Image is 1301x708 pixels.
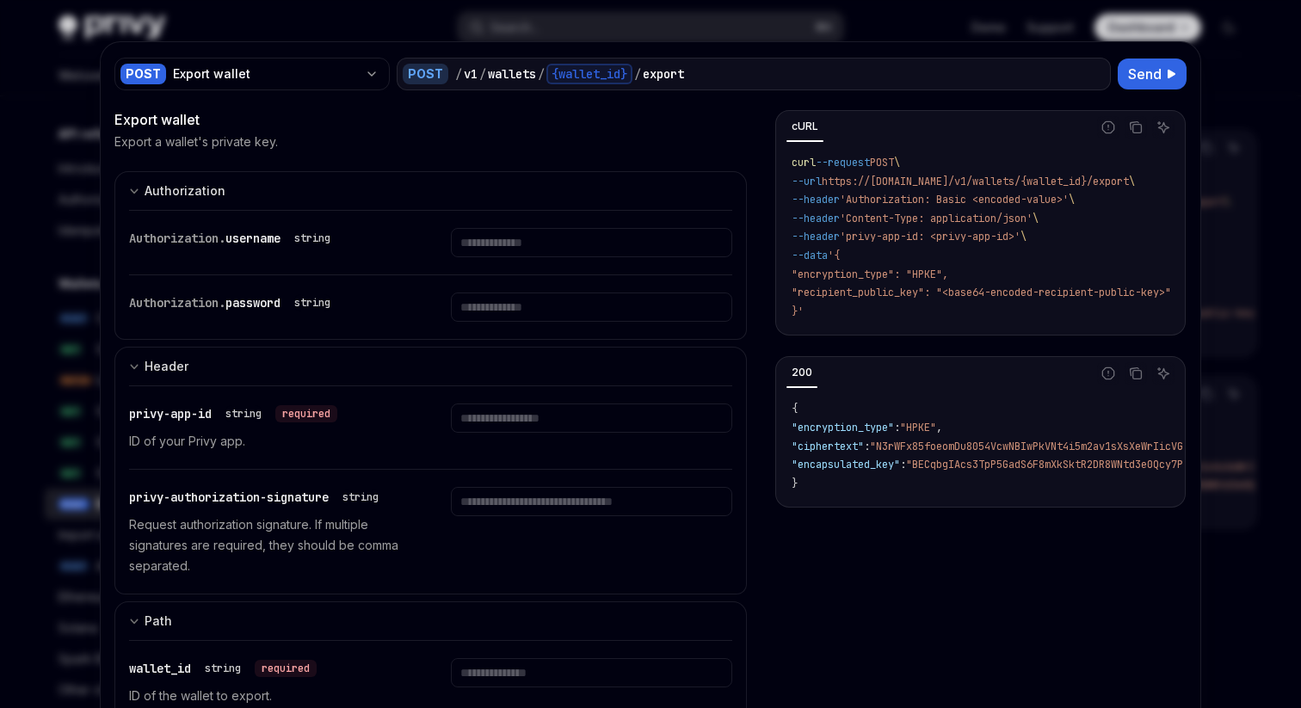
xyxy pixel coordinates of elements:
span: \ [1033,212,1039,225]
span: '{ [828,249,840,262]
button: Copy the contents from the code block [1125,116,1147,139]
div: Authorization.username [129,228,337,249]
span: --header [792,212,840,225]
button: expand input section [114,601,747,640]
div: Authorization.password [129,292,337,313]
span: Authorization. [129,295,225,311]
div: export [643,65,684,83]
div: required [275,405,337,422]
span: https://[DOMAIN_NAME]/v1/wallets/{wallet_id}/export [822,175,1129,188]
span: "encryption_type" [792,421,894,434]
span: privy-authorization-signature [129,489,329,505]
span: : [864,440,870,453]
span: \ [894,156,900,169]
div: Path [145,611,172,631]
span: POST [870,156,894,169]
span: "HPKE" [900,421,936,434]
span: \ [1020,230,1027,243]
span: : [894,421,900,434]
span: } [792,477,798,490]
div: Export wallet [114,109,747,130]
span: , [936,421,942,434]
button: Ask AI [1152,362,1175,385]
span: --header [792,230,840,243]
span: curl [792,156,816,169]
div: POST [120,64,166,84]
span: 'Authorization: Basic <encoded-value>' [840,193,1069,206]
div: privy-authorization-signature [129,487,385,508]
span: "N3rWFx85foeomDu8054VcwNBIwPkVNt4i5m2av1sXsXeWrIicVGwutFist12MmnI" [870,440,1267,453]
span: \ [1069,193,1075,206]
div: Export wallet [173,65,358,83]
div: / [634,65,641,83]
button: Report incorrect code [1097,362,1119,385]
button: POSTExport wallet [114,56,390,92]
div: POST [403,64,448,84]
div: required [255,660,317,677]
div: wallets [488,65,536,83]
button: Report incorrect code [1097,116,1119,139]
span: 'privy-app-id: <privy-app-id>' [840,230,1020,243]
span: --request [816,156,870,169]
span: Send [1128,64,1162,84]
span: \ [1129,175,1135,188]
div: / [479,65,486,83]
p: ID of the wallet to export. [129,686,410,706]
div: {wallet_id} [546,64,632,84]
button: Send [1118,58,1187,89]
div: / [538,65,545,83]
div: 200 [786,362,817,383]
span: "encapsulated_key" [792,458,900,471]
div: Authorization [145,181,225,201]
span: "encryption_type": "HPKE", [792,268,948,281]
span: "ciphertext" [792,440,864,453]
div: / [455,65,462,83]
span: }' [792,305,804,318]
span: --header [792,193,840,206]
span: username [225,231,281,246]
span: --data [792,249,828,262]
div: v1 [464,65,478,83]
span: : [900,458,906,471]
div: privy-app-id [129,403,337,424]
button: expand input section [114,347,747,385]
span: wallet_id [129,661,191,676]
span: 'Content-Type: application/json' [840,212,1033,225]
span: privy-app-id [129,406,212,422]
button: expand input section [114,171,747,210]
div: cURL [786,116,823,137]
p: Request authorization signature. If multiple signatures are required, they should be comma separa... [129,514,410,576]
span: password [225,295,281,311]
div: wallet_id [129,658,317,679]
p: Export a wallet's private key. [114,133,278,151]
span: "recipient_public_key": "<base64-encoded-recipient-public-key>" [792,286,1171,299]
div: Header [145,356,188,377]
p: ID of your Privy app. [129,431,410,452]
span: Authorization. [129,231,225,246]
span: { [792,402,798,416]
span: --url [792,175,822,188]
button: Ask AI [1152,116,1175,139]
button: Copy the contents from the code block [1125,362,1147,385]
